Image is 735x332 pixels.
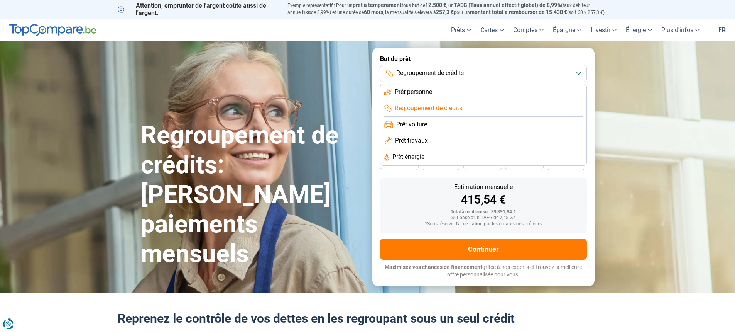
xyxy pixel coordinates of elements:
[436,9,454,15] span: 257,3 €
[446,19,476,41] a: Prêts
[386,215,581,221] div: Sur base d'un TAEG de 7,45 %*
[386,221,581,227] div: *Sous réserve d'acceptation par les organismes prêteurs
[476,19,509,41] a: Cartes
[380,65,587,82] button: Regroupement de crédits
[454,2,561,8] span: TAEG (Taux annuel effectif global) de 8,99%
[392,153,424,161] span: Prêt énergie
[474,162,491,167] span: 36 mois
[353,2,402,8] span: prêt à tempérament
[364,9,383,15] span: 60 mois
[621,19,657,41] a: Énergie
[386,194,581,206] div: 415,54 €
[396,120,427,129] span: Prêt voiture
[118,2,278,17] p: Attention, emprunter de l'argent coûte aussi de l'argent.
[395,104,462,112] span: Regroupement de crédits
[380,55,587,63] label: But du prêt
[395,88,434,96] span: Prêt personnel
[386,209,581,215] div: Total à rembourser: 39 891,84 €
[141,121,363,269] h1: Regroupement de crédits: [PERSON_NAME] paiements mensuels
[516,162,533,167] span: 30 mois
[380,239,587,260] button: Continuer
[385,264,482,270] span: Maximisez vos chances de financement
[433,162,449,167] span: 42 mois
[9,24,96,36] img: TopCompare
[302,9,311,15] span: fixe
[509,19,548,41] a: Comptes
[380,264,587,279] p: grâce à nos experts et trouvez la meilleure offre personnalisée pour vous.
[425,2,446,8] span: 12.500 €
[548,19,586,41] a: Épargne
[396,69,464,77] span: Regroupement de crédits
[391,162,408,167] span: 48 mois
[386,184,581,190] div: Estimation mensuelle
[586,19,621,41] a: Investir
[118,311,618,326] h2: Reprenez le contrôle de vos dettes en les regroupant sous un seul crédit
[395,136,428,145] span: Prêt travaux
[657,19,704,41] a: Plus d'infos
[714,19,730,41] a: fr
[470,9,567,15] span: montant total à rembourser de 15.438 €
[287,2,618,16] p: Exemple représentatif : Pour un tous but de , un (taux débiteur annuel de 8,99%) et une durée de ...
[558,162,574,167] span: 24 mois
